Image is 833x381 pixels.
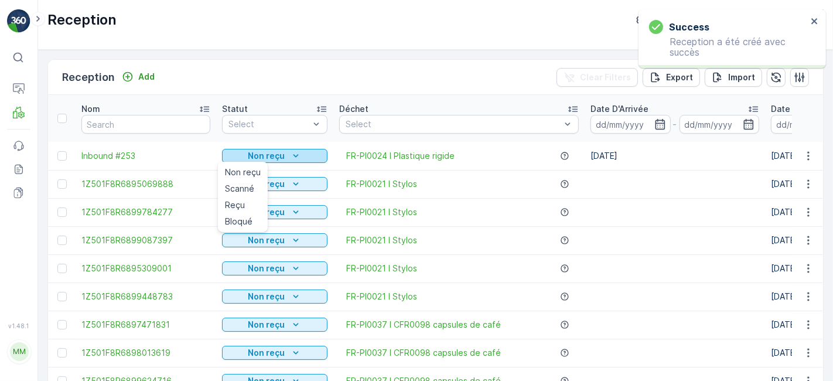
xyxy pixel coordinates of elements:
[248,263,285,274] p: Non reçu
[346,118,561,130] p: Select
[222,205,327,219] button: Non reçu
[57,179,67,189] div: Toggle Row Selected
[339,103,368,115] p: Déchet
[222,103,248,115] p: Statut
[81,150,210,162] a: Inbound #253
[585,142,765,170] td: [DATE]
[47,11,117,29] p: Reception
[7,9,30,33] img: logo
[346,234,417,246] a: FR-PI0021 I Stylos
[57,151,67,161] div: Toggle Row Selected
[10,342,29,361] div: MM
[138,71,155,83] p: Add
[57,236,67,245] div: Toggle Row Selected
[811,16,819,28] button: close
[649,36,807,57] p: Reception a été créé avec succès
[248,291,285,302] p: Non reçu
[557,68,638,87] button: Clear Filters
[590,115,671,134] input: dd/mm/yyyy
[228,118,309,130] p: Select
[81,234,210,246] a: 1Z501F8R6899087397
[346,319,501,331] a: FR-PI0037 I CFR0098 capsules de café
[643,68,700,87] button: Export
[81,178,210,190] a: 1Z501F8R6895069888
[666,72,693,83] p: Export
[346,178,417,190] a: FR-PI0021 I Stylos
[346,206,417,218] a: FR-PI0021 I Stylos
[222,177,327,191] button: Non reçu
[225,183,254,195] span: Scanné
[81,115,210,134] input: Search
[218,162,268,232] ul: Non reçu
[580,72,631,83] p: Clear Filters
[346,150,455,162] a: FR-PI0024 I Plastique rigide
[728,72,755,83] p: Import
[222,346,327,360] button: Non reçu
[590,103,648,115] p: Date D'Arrivée
[62,69,115,86] p: Reception
[225,216,252,227] span: Bloqué
[7,322,30,329] span: v 1.48.1
[222,290,327,304] button: Non reçu
[7,332,30,372] button: MM
[248,347,285,359] p: Non reçu
[225,166,261,178] span: Non reçu
[81,347,210,359] a: 1Z501F8R6898013619
[346,347,501,359] a: FR-PI0037 I CFR0098 capsules de café
[222,149,327,163] button: Non reçu
[673,117,677,131] p: -
[81,206,210,218] a: 1Z501F8R6899784277
[225,199,245,211] span: Reçu
[669,20,709,34] h3: Success
[705,68,762,87] button: Import
[248,319,285,331] p: Non reçu
[57,264,67,273] div: Toggle Row Selected
[81,319,210,331] a: 1Z501F8R6897471831
[57,292,67,301] div: Toggle Row Selected
[222,261,327,275] button: Non reçu
[346,291,417,302] a: FR-PI0021 I Stylos
[117,70,159,84] button: Add
[81,263,210,274] a: 1Z501F8R6895309001
[346,263,417,274] a: FR-PI0021 I Stylos
[222,233,327,247] button: Non reçu
[248,150,285,162] p: Non reçu
[57,320,67,329] div: Toggle Row Selected
[248,234,285,246] p: Non reçu
[81,291,210,302] a: 1Z501F8R6899448783
[81,103,100,115] p: Nom
[57,348,67,358] div: Toggle Row Selected
[57,207,67,217] div: Toggle Row Selected
[222,318,327,332] button: Non reçu
[680,115,760,134] input: dd/mm/yyyy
